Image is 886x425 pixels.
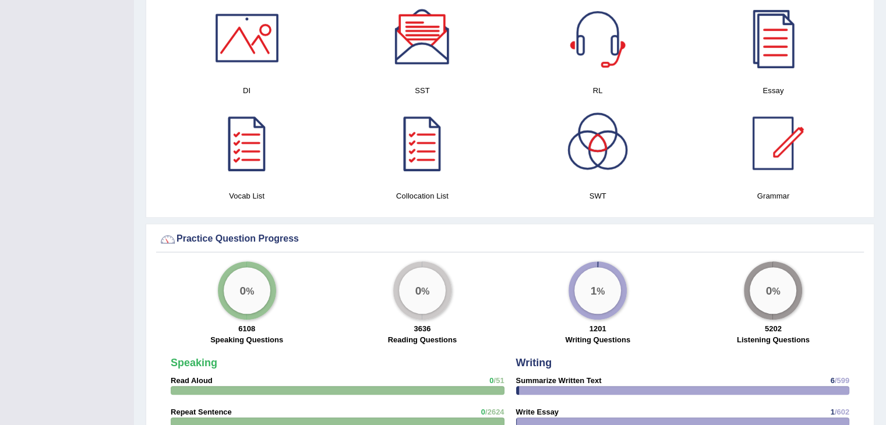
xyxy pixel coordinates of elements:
label: Reading Questions [388,334,457,345]
h4: Collocation List [340,190,504,202]
div: % [574,267,621,314]
span: /51 [493,376,504,385]
div: % [750,267,796,314]
strong: Speaking [171,357,217,369]
strong: 5202 [765,324,782,333]
span: /2624 [485,408,504,416]
h4: RL [516,84,680,97]
strong: 3636 [414,324,430,333]
h4: SWT [516,190,680,202]
label: Writing Questions [565,334,630,345]
strong: Read Aloud [171,376,213,385]
h4: SST [340,84,504,97]
span: /599 [835,376,849,385]
div: % [399,267,446,314]
big: 0 [239,284,246,297]
strong: Write Essay [516,408,559,416]
label: Speaking Questions [210,334,283,345]
div: % [224,267,270,314]
strong: 1201 [590,324,606,333]
h4: DI [165,84,329,97]
strong: 6108 [238,324,255,333]
div: Practice Question Progress [159,231,861,248]
span: 0 [489,376,493,385]
strong: Repeat Sentence [171,408,232,416]
strong: Summarize Written Text [516,376,602,385]
label: Listening Questions [737,334,810,345]
big: 0 [766,284,772,297]
span: 1 [830,408,834,416]
big: 1 [591,284,597,297]
span: 0 [481,408,485,416]
span: /602 [835,408,849,416]
span: 6 [830,376,834,385]
h4: Vocab List [165,190,329,202]
h4: Grammar [691,190,855,202]
strong: Writing [516,357,552,369]
h4: Essay [691,84,855,97]
big: 0 [415,284,421,297]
